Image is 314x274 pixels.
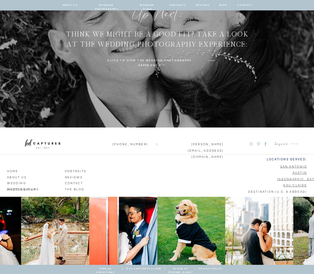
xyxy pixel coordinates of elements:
[7,168,37,173] a: HOME
[237,3,252,7] a: contact
[157,197,225,265] img: Wedding Photographer in San Antonio-1470
[96,58,202,63] a: click to view the wedding photography experience
[125,267,163,272] p: © kd captures llc 2025
[65,186,95,191] a: The BLOG
[112,141,142,146] a: [PHONE_NUMBER]
[267,158,307,161] b: locations served:
[89,197,157,265] img: Symmone & Parker-15
[277,170,307,174] a: austin
[65,174,95,179] a: reviews
[7,174,37,179] a: ABOUT us
[174,141,224,146] a: [PERSON_NAME][EMAIL_ADDRESS][DOMAIN_NAME]
[61,30,253,50] a: Think we might be a good fit? TAKE A LOOK AT the wedding photography experience:
[277,182,307,187] a: Eau Claire
[270,141,288,148] a: Inquire
[225,197,293,265] img: Wedding Photos at the Line Hotel-3024
[293,171,307,174] u: austin
[283,184,307,187] u: Eau Claire
[163,267,167,272] h3: |
[65,168,95,173] a: portraits
[193,267,197,272] h3: |
[197,267,224,272] a: privacy policy
[65,181,95,185] a: CONTACT
[58,0,255,32] p: Up Next:
[7,181,56,185] a: wedding photography
[7,186,40,191] a: wedding films
[120,267,125,272] h3: |
[90,267,121,272] a: terms & conditions
[168,267,194,272] a: design by [PERSON_NAME]
[247,189,307,193] p: destination (u.s. & abroad)
[87,3,126,7] a: wedding photography
[62,3,78,7] a: about us
[169,3,186,7] a: portraits
[280,165,307,168] u: san antonio
[135,3,160,7] a: wedding films
[21,197,89,265] img: Shelby and David Sneak Peeks-42
[195,3,209,7] a: reviews
[149,141,165,146] p: |
[218,3,228,7] a: blog
[277,164,307,168] a: san antonio
[277,176,307,181] a: [GEOGRAPHIC_DATA]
